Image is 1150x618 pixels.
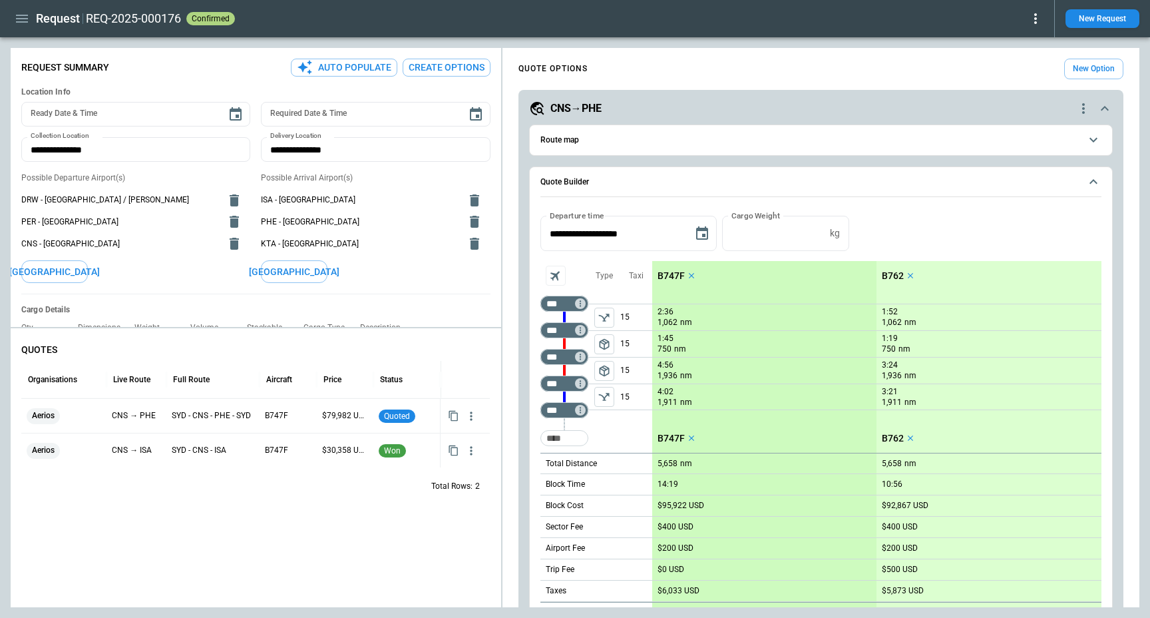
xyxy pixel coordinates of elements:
p: 15 [620,331,652,357]
p: B762 [882,433,904,444]
label: Departure time [550,210,604,221]
span: quoted [381,412,413,421]
p: Block Time [546,479,585,490]
div: Too short [540,296,588,312]
p: 4:02 [658,387,673,397]
p: B762 [882,270,904,282]
div: Too short [540,376,588,392]
p: SYD - CNS - PHE - SYD [172,410,254,422]
p: 3:21 [882,387,898,397]
p: $200 USD [882,543,918,553]
p: nm [904,397,916,408]
div: Too short [540,322,588,338]
button: delete [461,187,488,214]
p: 750 [658,344,671,355]
div: Status [380,375,403,384]
p: 5,658 [882,459,902,469]
p: Stackable [247,323,293,333]
p: Taxes [546,585,566,597]
button: Route map [540,125,1101,155]
button: Choose date, selected date is Oct 14, 2025 [689,220,715,247]
button: CNS→PHEquote-option-actions [529,101,1113,117]
p: Volume [190,323,229,333]
p: nm [898,344,910,355]
button: [GEOGRAPHIC_DATA] [261,260,327,284]
h5: CNS→PHE [550,101,602,116]
p: 15 [620,304,652,330]
span: package_2 [598,338,611,351]
p: CNS → ISA [112,445,161,456]
p: 5,658 [658,459,677,469]
button: New Option [1064,59,1123,79]
div: Too short [540,349,588,365]
button: New Request [1065,9,1139,28]
p: $30,358 USD [322,445,369,456]
p: $200 USD [658,543,693,553]
p: Request Summary [21,62,109,73]
span: CNS - [GEOGRAPHIC_DATA] [21,238,218,250]
p: 1:52 [882,307,898,317]
h2: REQ-2025-000176 [86,11,181,27]
button: left aligned [594,334,614,354]
span: PER - [GEOGRAPHIC_DATA] [21,216,218,228]
div: Full Route [173,375,210,384]
p: B747F [265,445,311,456]
button: Copy quote content [445,408,462,424]
p: $5,873 USD [882,586,924,596]
button: [GEOGRAPHIC_DATA] [21,260,88,284]
span: Type of sector [594,308,614,328]
span: won [381,446,403,456]
p: $6,033 USD [658,586,699,596]
h4: QUOTE OPTIONS [518,66,588,72]
span: Type of sector [594,334,614,354]
span: ISA - [GEOGRAPHIC_DATA] [261,194,458,206]
div: Aircraft [266,375,292,384]
h6: Quote Builder [540,178,589,186]
p: Sector Fee [546,521,583,533]
p: Airport Fee [546,543,585,554]
p: Total Rows: [431,481,473,492]
button: delete [221,230,248,257]
div: Too short [540,402,588,418]
p: nm [904,458,916,469]
p: Weight [134,323,170,333]
p: 1:19 [882,334,898,344]
div: Live Route [113,375,150,384]
p: nm [680,458,692,469]
p: $95,922 USD [658,501,704,511]
p: nm [680,317,692,328]
p: Cargo Type [303,323,355,333]
p: 4:56 [658,360,673,370]
p: B747F [658,433,685,444]
span: Aircraft selection [546,266,566,286]
p: 1,062 [658,317,677,328]
p: Taxi [629,270,644,282]
p: 15 [620,358,652,384]
p: nm [904,317,916,328]
p: nm [904,370,916,382]
button: Choose date [463,101,489,128]
button: left aligned [594,308,614,328]
p: 3:24 [882,360,898,370]
span: Aerios [27,434,60,467]
button: Quote Builder [540,167,1101,198]
button: delete [461,208,488,235]
p: $400 USD [658,522,693,532]
button: left aligned [594,361,614,381]
p: $400 USD [882,522,918,532]
p: B747F [658,270,685,282]
p: B747F [265,410,311,422]
p: 750 [882,344,896,355]
h6: Location Info [21,87,490,97]
p: 15 [620,384,652,410]
span: package_2 [598,364,611,378]
p: 1:45 [658,334,673,344]
p: 2 [475,481,480,492]
h1: Request [36,11,80,27]
p: Description [360,323,411,333]
p: Total Distance [546,458,597,469]
div: Organisations [28,375,77,384]
div: Price [323,375,341,384]
span: Type of sector [594,361,614,381]
p: nm [680,397,692,408]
